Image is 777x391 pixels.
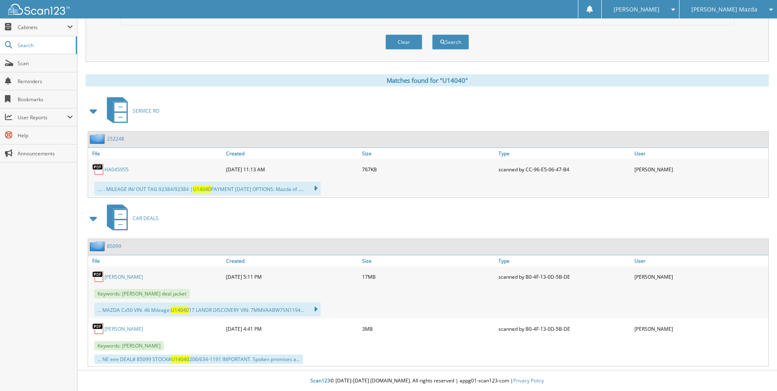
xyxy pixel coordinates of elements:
a: Size [360,255,496,266]
span: SERVICE RO [133,107,159,114]
div: 3MB [360,321,496,337]
a: User [632,255,768,266]
div: [DATE] 5:11 PM [224,268,360,285]
span: Scan123 [310,377,330,384]
div: [PERSON_NAME] [632,161,768,177]
div: [PERSON_NAME] [632,268,768,285]
img: scan123-logo-white.svg [8,4,70,15]
div: scanned by B0-4F-13-0D-5B-DE [496,321,632,337]
iframe: Chat Widget [736,352,777,391]
a: Size [360,148,496,159]
span: User Reports [18,114,67,121]
div: 17MB [360,268,496,285]
a: File [88,255,224,266]
a: [PERSON_NAME] [104,325,143,332]
span: Announcements [18,150,73,157]
span: Keywords: [PERSON_NAME] [94,341,164,350]
a: Created [224,255,360,266]
span: Scan [18,60,73,67]
div: [PERSON_NAME] [632,321,768,337]
button: Clear [385,34,422,50]
div: scanned by CC-96-E5-06-47-B4 [496,161,632,177]
span: Bookmarks [18,96,73,103]
div: scanned by B0-4F-13-0D-5B-DE [496,268,632,285]
span: U14040 [193,186,211,193]
a: 85099 [107,243,121,250]
span: [PERSON_NAME] Mazda [691,7,757,12]
div: 767KB [360,161,496,177]
div: [DATE] 11:13 AM [224,161,360,177]
div: © [DATE]-[DATE] [DOMAIN_NAME]. All rights reserved | appg01-scan123-com | [77,371,777,391]
img: folder2.png [90,134,107,144]
span: Cabinets [18,24,67,31]
span: U14040 [171,356,189,363]
img: PDF.png [92,323,104,335]
span: Reminders [18,78,73,85]
img: folder2.png [90,241,107,251]
span: Help [18,132,73,139]
span: [PERSON_NAME] [614,7,659,12]
span: U14040 [171,307,189,314]
span: CAR DEALS [133,215,159,222]
div: Matches found for "U14040" [86,74,769,86]
a: [PERSON_NAME] [104,273,143,280]
img: PDF.png [92,163,104,175]
div: [DATE] 4:41 PM [224,321,360,337]
span: Keywords: [PERSON_NAME] deal jacket [94,289,190,298]
div: .... . MILEAGE IN/ OUT TAG 92384/92384 | PAYMENT [DATE] OPTIONS: Mazda of ..... [94,182,321,195]
img: PDF.png [92,271,104,283]
div: ... MAZDA Cx50 VIN: 46 Mileage: 17 LANDR DISCOVERY VIN: 7MMVAABW7SN1194... [94,302,321,316]
a: SERVICE RO [102,95,159,127]
a: Type [496,255,632,266]
button: Search [432,34,469,50]
span: Search [18,42,72,49]
a: Type [496,148,632,159]
a: HA045955 [104,166,129,173]
a: User [632,148,768,159]
a: CAR DEALS [102,202,159,234]
div: ... NE eee DEAL# 85099 STOCK# 206/634-1191 IMPORTANT. Spoken promises a... [94,355,303,364]
a: 252248 [107,135,124,142]
a: File [88,148,224,159]
a: Created [224,148,360,159]
a: Privacy Policy [513,377,544,384]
